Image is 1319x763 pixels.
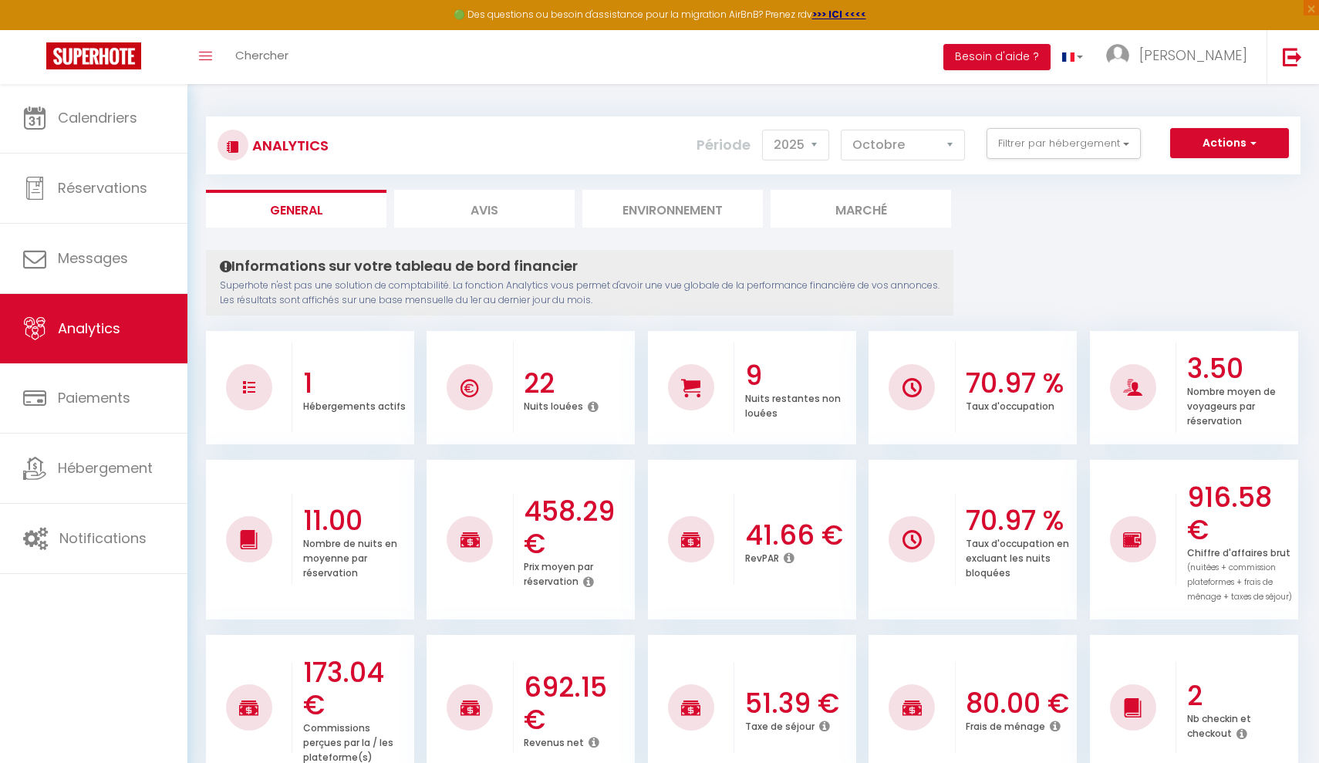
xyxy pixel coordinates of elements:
p: Taxe de séjour [745,717,815,733]
h4: Informations sur votre tableau de bord financier [220,258,939,275]
h3: 3.50 [1187,353,1294,385]
img: NO IMAGE [1123,530,1142,549]
p: Hébergements actifs [303,397,406,413]
h3: 173.04 € [303,657,410,721]
h3: 80.00 € [966,687,1073,720]
p: Taux d'occupation en excluant les nuits bloquées [966,534,1069,579]
li: General [206,190,386,228]
p: RevPAR [745,549,779,565]
h3: 9 [745,360,852,392]
p: Chiffre d'affaires brut [1187,543,1292,603]
span: Paiements [58,388,130,407]
p: Nombre de nuits en moyenne par réservation [303,534,397,579]
p: Nuits restantes non louées [745,389,841,420]
h3: 1 [303,367,410,400]
span: Calendriers [58,108,137,127]
a: ... [PERSON_NAME] [1095,30,1267,84]
p: Prix moyen par réservation [524,557,593,588]
p: Revenus net [524,733,584,749]
h3: 2 [1187,680,1294,712]
h3: 692.15 € [524,671,631,736]
img: NO IMAGE [902,530,922,549]
h3: 70.97 % [966,505,1073,537]
p: Nb checkin et checkout [1187,709,1251,740]
p: Taux d'occupation [966,397,1054,413]
h3: 458.29 € [524,495,631,560]
span: Chercher [235,47,288,63]
img: ... [1106,44,1129,67]
h3: Analytics [248,128,329,163]
span: Réservations [58,178,147,198]
a: Chercher [224,30,300,84]
img: logout [1283,47,1302,66]
span: [PERSON_NAME] [1139,46,1247,65]
span: Hébergement [58,458,153,478]
img: Super Booking [46,42,141,69]
h3: 916.58 € [1187,481,1294,546]
h3: 11.00 [303,505,410,537]
p: Superhote n'est pas une solution de comptabilité. La fonction Analytics vous permet d'avoir une v... [220,279,939,308]
span: Analytics [58,319,120,338]
button: Filtrer par hébergement [987,128,1141,159]
button: Actions [1170,128,1289,159]
span: (nuitées + commission plateformes + frais de ménage + taxes de séjour) [1187,562,1292,603]
img: NO IMAGE [243,381,255,393]
h3: 22 [524,367,631,400]
li: Marché [771,190,951,228]
h3: 41.66 € [745,519,852,552]
h3: 51.39 € [745,687,852,720]
label: Période [697,128,751,162]
li: Avis [394,190,575,228]
span: Messages [58,248,128,268]
p: Nuits louées [524,397,583,413]
p: Frais de ménage [966,717,1045,733]
button: Besoin d'aide ? [943,44,1051,70]
h3: 70.97 % [966,367,1073,400]
span: Notifications [59,528,147,548]
a: >>> ICI <<<< [812,8,866,21]
p: Nombre moyen de voyageurs par réservation [1187,382,1276,427]
li: Environnement [582,190,763,228]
